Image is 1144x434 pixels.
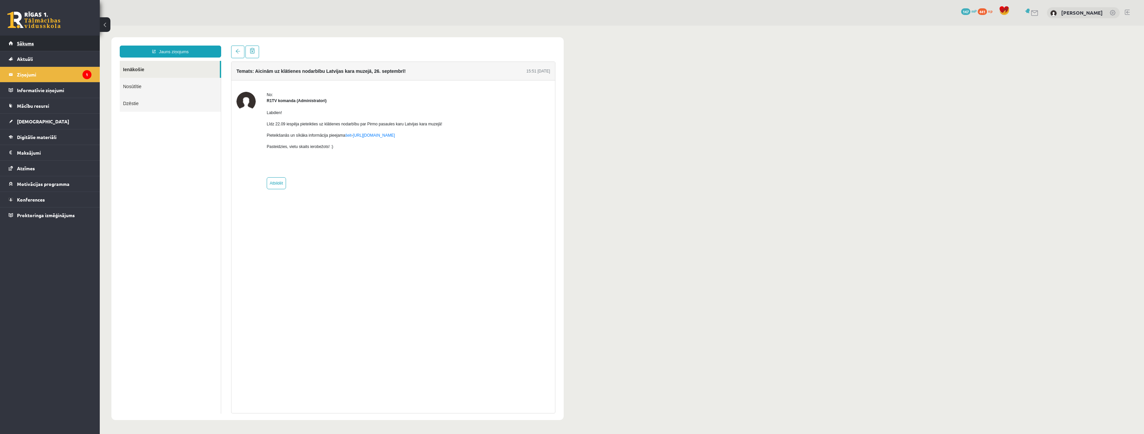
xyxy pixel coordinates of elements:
[961,8,970,15] span: 147
[20,20,121,32] a: Jauns ziņojums
[17,67,91,82] legend: Ziņojumi
[9,67,91,82] a: Ziņojumi1
[17,145,91,160] legend: Maksājumi
[167,66,343,72] div: No:
[17,82,91,98] legend: Informatīvie ziņojumi
[17,181,70,187] span: Motivācijas programma
[167,84,343,90] p: Labdien!
[167,73,227,77] strong: R1TV komanda (Administratori)
[9,192,91,207] a: Konferences
[20,35,120,52] a: Ienākošie
[978,8,987,15] span: 441
[988,8,992,14] span: xp
[167,152,186,164] a: Atbildēt
[427,43,450,49] div: 15:51 [DATE]
[17,197,45,203] span: Konferences
[17,103,49,109] span: Mācību resursi
[1050,10,1057,17] img: Miks Bubis
[17,212,75,218] span: Proktoringa izmēģinājums
[20,52,121,69] a: Nosūtītie
[137,43,306,48] h4: Temats: Aicinām uz klātienes nodarbību Latvijas kara muzejā, 26. septembrī!
[17,134,57,140] span: Digitālie materiāli
[167,118,343,124] p: Pasteidzies, vietu skaits ierobežots! :)
[7,12,61,28] a: Rīgas 1. Tālmācības vidusskola
[1061,9,1103,16] a: [PERSON_NAME]
[82,70,91,79] i: 1
[9,176,91,192] a: Motivācijas programma
[9,161,91,176] a: Atzīmes
[9,82,91,98] a: Informatīvie ziņojumi
[137,66,156,85] img: R1TV komanda
[961,8,977,14] a: 147 mP
[9,98,91,113] a: Mācību resursi
[971,8,977,14] span: mP
[167,107,343,113] p: Pieteikšanās un sīkāka informācija pieejama -
[17,56,33,62] span: Aktuāli
[253,107,295,112] a: [URL][DOMAIN_NAME]
[9,145,91,160] a: Maksājumi
[9,208,91,223] a: Proktoringa izmēģinājums
[9,114,91,129] a: [DEMOGRAPHIC_DATA]
[17,40,34,46] span: Sākums
[9,129,91,145] a: Digitālie materiāli
[9,36,91,51] a: Sākums
[978,8,996,14] a: 441 xp
[9,51,91,67] a: Aktuāli
[245,107,252,112] a: šeit
[17,165,35,171] span: Atzīmes
[17,118,69,124] span: [DEMOGRAPHIC_DATA]
[20,69,121,86] a: Dzēstie
[167,95,343,101] p: Līdz 22.09 iespēja pieteikties uz klātienes nodarbību par Pirmo pasaules karu Latvijas kara muzejā!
